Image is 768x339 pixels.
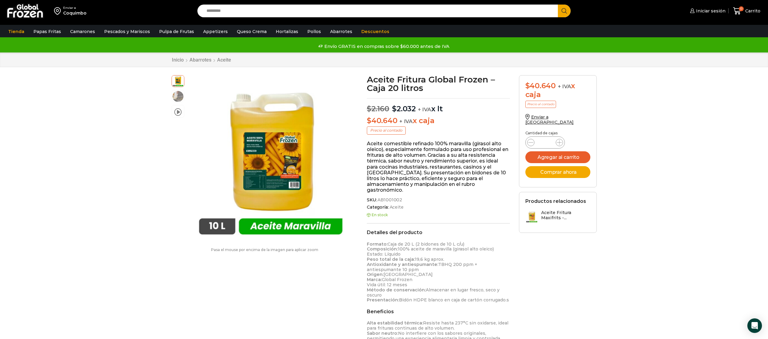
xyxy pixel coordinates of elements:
button: Comprar ahora [525,166,590,178]
bdi: 40.640 [525,81,556,90]
span: $ [367,116,371,125]
span: aceite maravilla [172,75,184,87]
h1: Aceite Fritura Global Frozen – Caja 20 litros [367,75,510,92]
a: Pollos [304,26,324,37]
a: Aceite [389,205,404,210]
bdi: 2.032 [392,104,416,113]
img: address-field-icon.svg [54,6,63,16]
a: Pescados y Mariscos [101,26,153,37]
span: $ [392,104,397,113]
button: Search button [558,5,571,17]
a: Descuentos [358,26,392,37]
p: Aceite comestible refinado 100% maravilla (girasol alto oleico), especialmente formulado para uso... [367,141,510,193]
h2: Beneficios [367,309,510,314]
h3: Aceite Fritura Maxifrits -... [541,210,590,220]
strong: Alta estabilidad térmica: [367,320,423,326]
p: Cantidad de cajas [525,131,590,135]
a: Pulpa de Frutas [156,26,197,37]
a: Inicio [172,57,184,63]
bdi: 2.160 [367,104,389,113]
button: Agregar al carrito [525,151,590,163]
p: x caja [367,116,510,125]
h2: Productos relacionados [525,198,586,204]
span: Iniciar sesión [695,8,725,14]
bdi: 40.640 [367,116,397,125]
span: + IVA [399,118,413,124]
p: En stock [367,213,510,217]
span: $ [525,81,530,90]
strong: Sabor neutro: [367,331,398,336]
span: SKU: [367,197,510,203]
p: Pasa el mouse por encima de la imagen para aplicar zoom [172,248,358,252]
input: Product quantity [539,138,551,147]
p: Caja de 20 L (2 bidones de 10 L c/u) 100% aceite de maravilla (girasol alto oleico) Estado: Líqui... [367,242,510,303]
div: x caja [525,82,590,99]
span: Categoría: [367,205,510,210]
a: Papas Fritas [30,26,64,37]
strong: Antioxidante y antiespumante: [367,262,438,267]
a: Aceite Fritura Maxifrits -... [525,210,590,223]
a: Enviar a [GEOGRAPHIC_DATA] [525,114,574,125]
strong: Formato: [367,241,387,247]
span: $ [367,104,371,113]
a: Aceite [217,57,231,63]
span: + IVA [418,106,431,112]
a: Abarrotes [327,26,355,37]
div: Enviar a [63,6,87,10]
span: AB1001002 [377,197,402,203]
strong: Marca: [367,277,382,282]
h2: Detalles del producto [367,230,510,235]
div: Open Intercom Messenger [747,318,762,333]
strong: Presentación: [367,297,399,303]
a: Hortalizas [273,26,301,37]
strong: Peso total de la caja: [367,257,415,262]
div: Coquimbo [63,10,87,16]
span: Carrito [744,8,760,14]
span: aceite para freir [172,90,184,102]
a: 0 Carrito [732,4,762,18]
strong: Método de conservación: [367,287,426,293]
a: Tienda [5,26,27,37]
p: Precio al contado [525,101,556,108]
span: + IVA [558,83,571,89]
a: Iniciar sesión [688,5,725,17]
a: Camarones [67,26,98,37]
p: x lt [367,98,510,113]
a: Abarrotes [189,57,212,63]
a: Appetizers [200,26,231,37]
nav: Breadcrumb [172,57,231,63]
p: Precio al contado [367,126,406,134]
strong: Composición: [367,246,398,252]
a: Queso Crema [234,26,270,37]
span: 0 [739,6,744,11]
strong: Origen: [367,272,384,277]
